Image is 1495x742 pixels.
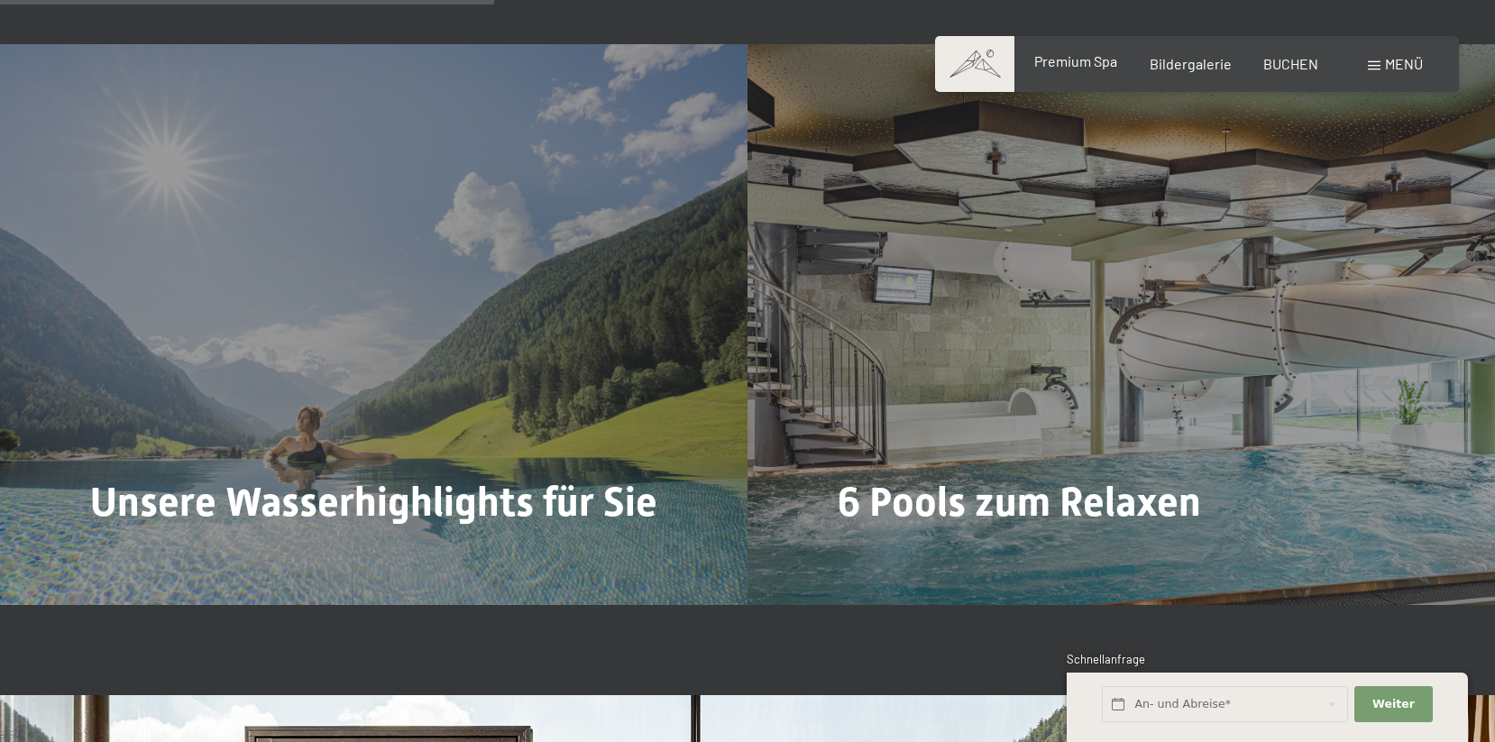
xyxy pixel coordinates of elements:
button: Weiter [1354,686,1432,723]
span: Unsere Wasserhighlights für Sie [90,478,657,526]
span: 6 Pools zum Relaxen [838,478,1201,526]
span: Menü [1385,55,1423,72]
a: Premium Spa [1034,52,1117,69]
a: BUCHEN [1263,55,1318,72]
span: Schnellanfrage [1067,652,1145,666]
a: Bildergalerie [1150,55,1232,72]
span: Weiter [1372,696,1415,712]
